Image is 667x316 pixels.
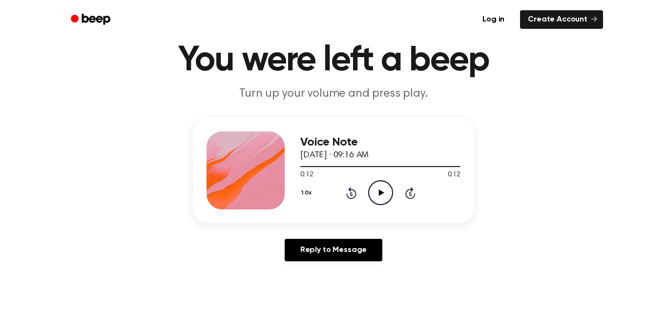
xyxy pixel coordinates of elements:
[300,151,369,160] span: [DATE] · 09:16 AM
[520,10,603,29] a: Create Account
[300,170,313,180] span: 0:12
[64,10,119,29] a: Beep
[473,8,514,31] a: Log in
[300,136,460,149] h3: Voice Note
[83,43,584,78] h1: You were left a beep
[300,185,315,201] button: 1.0x
[285,239,382,261] a: Reply to Message
[146,86,521,102] p: Turn up your volume and press play.
[448,170,460,180] span: 0:12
